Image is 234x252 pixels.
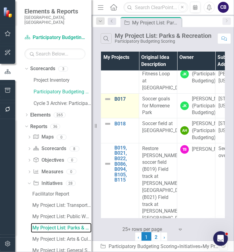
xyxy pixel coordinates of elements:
[180,145,189,154] div: TB
[3,7,14,18] img: ClearPoint Strategy
[114,96,136,102] a: B017
[177,118,215,143] td: Double-Click to Edit
[192,63,229,85] div: [PERSON_NAME] (Participatory Budgeting)
[192,120,229,141] div: [PERSON_NAME] (Participatory Budgeting)
[104,120,111,128] img: Not Defined
[177,93,215,118] td: Double-Click to Edit
[114,121,136,127] a: B018
[139,118,177,143] td: Double-Click to Edit
[34,77,92,84] a: Project Inventory
[138,234,139,240] span: ‹
[101,93,139,118] td: Double-Click to Edit Right Click for Context Menu
[32,214,92,219] div: My Project List: Public Works
[101,118,139,143] td: Double-Click to Edit Right Click for Context Menu
[104,160,111,167] img: Not Defined
[114,145,136,183] a: B019, B021, B022, B086, B094, B105, B115
[31,223,92,233] a: My Project List: Parks & Recreation
[58,66,68,71] div: 3
[192,95,229,117] div: [PERSON_NAME] (Participatory Budgeting)
[179,243,200,249] a: Initiatives
[67,158,77,163] div: 0
[180,102,189,110] div: JK
[142,96,170,116] span: Soccer goals for Morreene Park
[101,62,139,93] td: Double-Click to Edit Right Click for Context Menu
[24,49,85,59] input: Search Below...
[213,231,228,246] iframe: Intercom live chat
[32,203,92,208] div: My Project List: Transportation
[30,112,51,119] a: Elements
[139,62,177,93] td: Double-Click to Edit
[33,180,63,187] a: Initiatives
[31,212,92,221] a: My Project List: Public Works
[31,234,92,244] a: My Project List: Arts & Culture
[54,112,66,117] div: 265
[180,126,189,135] div: AH
[32,236,92,242] div: My Project List: Arts & Culture
[104,95,111,103] img: Not Defined
[139,93,177,118] td: Double-Click to Edit
[218,2,229,13] button: CB
[31,200,92,210] a: My Project List: Transportation
[32,225,92,231] div: My Project List: Parks & Recreation
[33,145,66,152] a: Scorecards
[70,146,79,151] div: 8
[100,243,219,250] div: » »
[142,64,188,91] span: Calisthenics & Fitness Loop at [GEOGRAPHIC_DATA]
[24,34,85,41] a: Participatory Budgeting Scoring
[177,62,215,93] td: Double-Click to Edit
[33,168,63,175] a: Measures
[142,232,151,243] span: 1
[30,123,47,130] a: Reports
[192,146,229,153] div: [PERSON_NAME]
[24,15,85,25] small: [GEOGRAPHIC_DATA], [GEOGRAPHIC_DATA]
[34,88,92,95] a: Participatory Budgeting Scoring
[109,243,177,249] a: Participatory Budgeting Scoring
[67,169,76,175] div: 0
[164,234,165,240] span: ›
[115,39,211,44] div: Participatory Budgeting Scoring
[115,32,211,39] div: My Project List: Parks & Recreation
[33,157,64,164] a: Objectives
[66,181,76,186] div: 28
[151,232,161,243] a: 2
[34,100,92,107] a: Cycle 3 Archive: Participatory Budgeting Scoring
[24,8,85,15] span: Elements & Reports
[32,191,92,197] div: Facilitator Report
[33,134,53,141] a: Maps
[31,189,92,199] a: Facilitator Report
[142,121,188,133] span: Soccer field at [GEOGRAPHIC_DATA]
[30,65,55,72] a: Scorecards
[57,135,67,140] div: 0
[50,124,60,129] div: 36
[132,19,180,27] div: My Project List: Parks & Recreation
[180,70,189,78] div: JK
[124,2,188,13] input: Search ClearPoint...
